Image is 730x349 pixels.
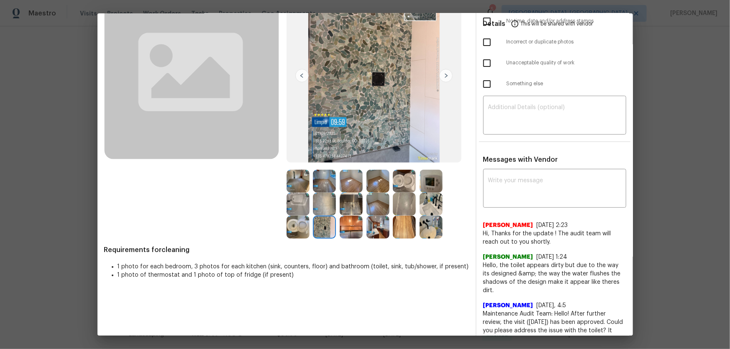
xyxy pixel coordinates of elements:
img: left-chevron-button-url [295,69,309,82]
div: Unacceptable quality of work [476,53,633,74]
span: This will be shared with vendor [521,13,593,33]
span: [DATE] 2:23 [537,222,568,228]
li: 1 photo for each bedroom, 3 photos for each kitchen (sink, counters, floor) and bathroom (toilet,... [118,262,469,271]
li: 1 photo of thermostat and 1 photo of top of fridge (if present) [118,271,469,279]
div: Something else [476,74,633,94]
span: [PERSON_NAME] [483,301,533,310]
span: Hi, Thanks for the update ! The audit team will reach out to you shortly. [483,229,626,246]
span: Unacceptable quality of work [507,59,626,66]
div: Incorrect or duplicate photos [476,32,633,53]
span: [DATE] 1:24 [537,254,568,260]
span: Requirements for cleaning [104,246,469,254]
span: [PERSON_NAME] [483,221,533,229]
span: Something else [507,80,626,87]
span: [DATE], 4:5 [537,303,566,308]
span: Hello, the toilet appears dirty but due to the way its designed &amp; the way the water flushes t... [483,261,626,295]
span: Incorrect or duplicate photos [507,38,626,46]
span: Messages with Vendor [483,156,558,163]
span: [PERSON_NAME] [483,253,533,261]
img: right-chevron-button-url [439,69,453,82]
